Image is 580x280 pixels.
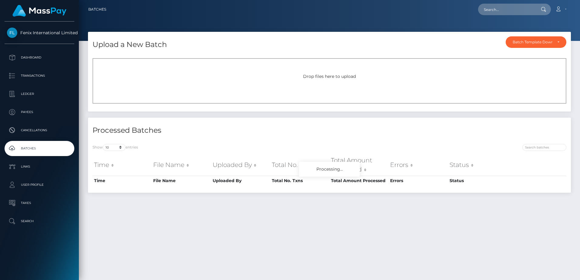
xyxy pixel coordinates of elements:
div: Processing... [299,162,360,177]
a: Batches [5,141,74,156]
select: Showentries [103,144,126,151]
button: Batch Template Download [506,36,566,48]
a: Payees [5,105,74,120]
a: Batches [88,3,106,16]
p: Links [7,162,72,171]
h4: Processed Batches [93,125,325,136]
th: Errors [389,176,448,185]
span: Fenix International Limited [5,30,74,35]
a: Cancellations [5,123,74,138]
th: Total No. Txns [270,154,329,176]
a: Ledger [5,86,74,102]
span: Drop files here to upload [303,74,356,79]
th: Total Amount Processed [329,154,389,176]
a: Dashboard [5,50,74,65]
th: Status [448,154,507,176]
th: Errors [389,154,448,176]
a: Taxes [5,195,74,211]
p: Transactions [7,71,72,80]
a: Links [5,159,74,174]
p: User Profile [7,180,72,189]
a: User Profile [5,177,74,192]
p: Taxes [7,198,72,208]
p: Ledger [7,89,72,98]
th: Total Amount Processed [329,176,389,185]
th: Total No. Txns [270,176,329,185]
th: Uploaded By [211,154,270,176]
th: Uploaded By [211,176,270,185]
a: Transactions [5,68,74,83]
th: File Name [152,154,211,176]
input: Search... [478,4,535,15]
a: Search [5,214,74,229]
h4: Upload a New Batch [93,39,167,50]
input: Search batches [522,144,566,151]
img: Fenix International Limited [7,28,17,38]
th: Status [448,176,507,185]
p: Dashboard [7,53,72,62]
label: Show entries [93,144,138,151]
p: Batches [7,144,72,153]
th: Time [93,154,152,176]
p: Cancellations [7,126,72,135]
img: MassPay Logo [12,5,66,17]
p: Search [7,217,72,226]
p: Payees [7,108,72,117]
th: Time [93,176,152,185]
th: File Name [152,176,211,185]
div: Batch Template Download [513,40,552,45]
